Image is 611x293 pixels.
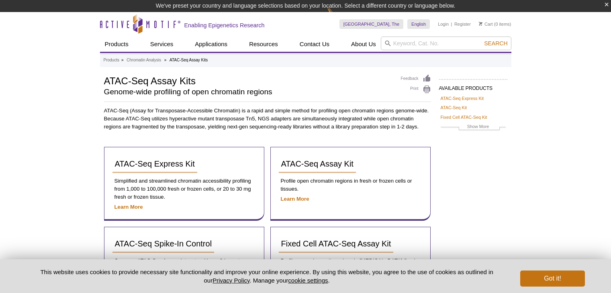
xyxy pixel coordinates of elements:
[281,196,309,202] a: Learn More
[114,204,143,210] a: Learn More
[451,19,452,29] li: |
[104,107,431,131] p: ATAC-Seq (Assay for Transposase-Accessible Chromatin) is a rapid and simple method for profiling ...
[127,57,161,64] a: Chromatin Analysis
[484,40,507,47] span: Search
[213,277,249,284] a: Privacy Policy
[288,277,328,284] button: cookie settings
[407,19,430,29] a: English
[164,58,167,62] li: »
[279,257,422,273] p: Profile open chromatin regions in [MEDICAL_DATA]-fixed cells.
[112,155,197,173] a: ATAC-Seq Express Kit
[281,239,391,248] span: Fixed Cell ATAC-Seq Assay Kit
[281,159,354,168] span: ATAC-Seq Assay Kit
[279,235,394,253] a: Fixed Cell ATAC-Seq Assay Kit
[441,114,487,121] a: Fixed Cell ATAC-Seq Kit
[339,19,403,29] a: [GEOGRAPHIC_DATA], The
[441,123,506,132] a: Show More
[112,257,256,273] p: Compare ATAC-Seq Assay datasets with confidence to reveal meaningful biological distinctions.
[441,104,467,111] a: ATAC-Seq Kit
[279,155,356,173] a: ATAC-Seq Assay Kit
[454,21,471,27] a: Register
[27,268,507,285] p: This website uses cookies to provide necessary site functionality and improve your online experie...
[190,37,232,52] a: Applications
[401,85,431,94] a: Print
[145,37,178,52] a: Services
[441,95,484,102] a: ATAC-Seq Express Kit
[482,40,510,47] button: Search
[112,235,215,253] a: ATAC-Seq Spike-In Control
[115,239,212,248] span: ATAC-Seq Spike-In Control
[184,22,265,29] h2: Enabling Epigenetics Research
[170,58,208,62] li: ATAC-Seq Assay Kits
[346,37,381,52] a: About Us
[279,177,422,193] p: Profile open chromatin regions in fresh or frozen cells or tissues.
[100,37,133,52] a: Products
[381,37,511,50] input: Keyword, Cat. No.
[439,79,507,94] h2: AVAILABLE PRODUCTS
[244,37,283,52] a: Resources
[104,57,119,64] a: Products
[438,21,449,27] a: Login
[479,22,482,26] img: Your Cart
[115,159,195,168] span: ATAC-Seq Express Kit
[121,58,124,62] li: »
[479,19,511,29] li: (0 items)
[295,37,334,52] a: Contact Us
[327,6,348,25] img: Change Here
[520,271,584,287] button: Got it!
[112,177,256,201] p: Simplified and streamlined chromatin accessibility profiling from 1,000 to 100,000 fresh or froze...
[104,88,393,96] h2: Genome-wide profiling of open chromatin regions
[401,74,431,83] a: Feedback
[104,74,393,86] h1: ATAC-Seq Assay Kits
[479,21,493,27] a: Cart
